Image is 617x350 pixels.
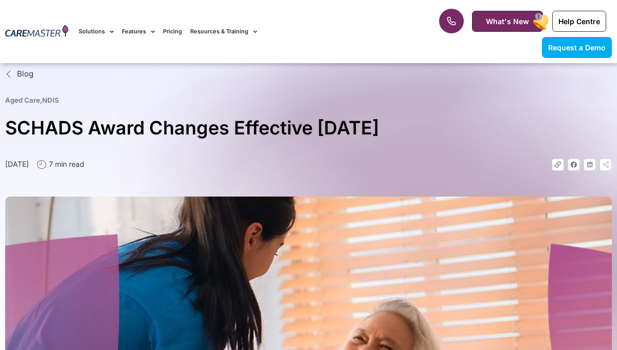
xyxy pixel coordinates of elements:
[5,96,59,104] span: ,
[5,113,612,143] h1: SCHADS Award Changes Effective [DATE]
[46,159,84,169] span: 7 min read
[79,14,114,49] a: Solutions
[163,14,182,49] a: Pricing
[14,68,33,80] span: Blog
[122,14,155,49] a: Features
[5,68,612,80] a: Blog
[190,14,257,49] a: Resources & Training
[79,14,393,49] nav: Menu
[472,11,543,32] a: What's New
[486,17,529,26] span: What's New
[5,25,68,38] img: CareMaster Logo
[552,11,606,32] a: Help Centre
[5,160,29,168] time: [DATE]
[548,43,606,52] span: Request a Demo
[5,96,40,104] a: Aged Care
[42,96,59,104] a: NDIS
[558,17,600,26] span: Help Centre
[542,37,612,58] a: Request a Demo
